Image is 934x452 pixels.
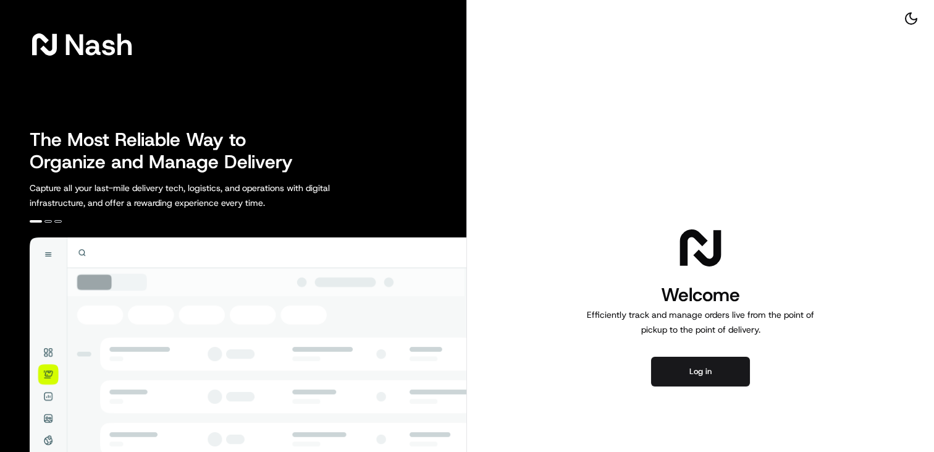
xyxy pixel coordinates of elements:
[651,357,750,386] button: Log in
[64,32,133,57] span: Nash
[30,129,306,173] h2: The Most Reliable Way to Organize and Manage Delivery
[582,283,819,307] h1: Welcome
[582,307,819,337] p: Efficiently track and manage orders live from the point of pickup to the point of delivery.
[30,181,385,210] p: Capture all your last-mile delivery tech, logistics, and operations with digital infrastructure, ...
